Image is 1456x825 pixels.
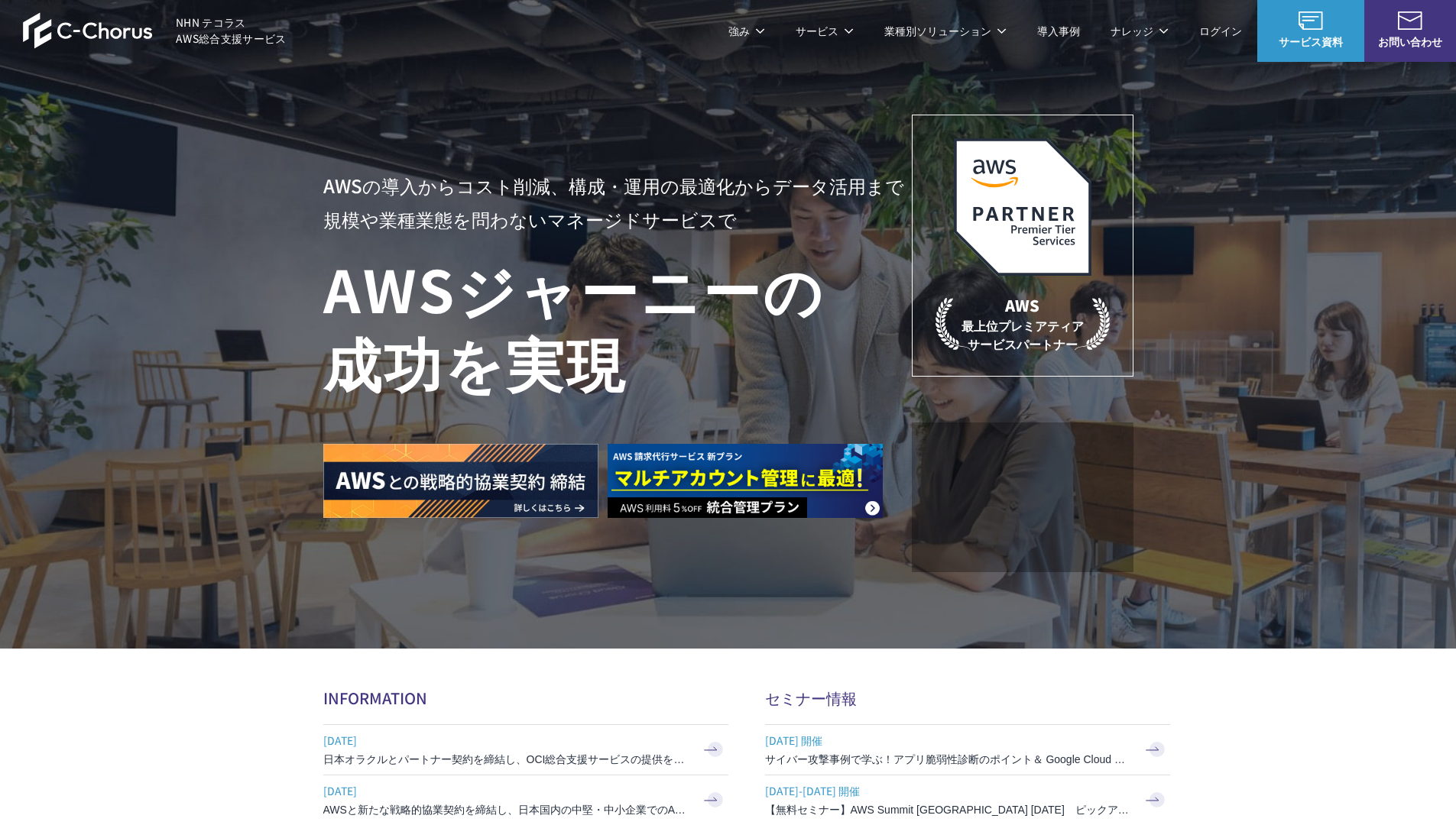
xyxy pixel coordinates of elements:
p: 最上位プレミアティア サービスパートナー [936,294,1110,353]
a: [DATE] 開催 サイバー攻撃事例で学ぶ！アプリ脆弱性診断のポイント＆ Google Cloud セキュリティ対策 [765,725,1170,775]
span: サービス資料 [1257,34,1364,50]
img: AWS請求代行サービス 統合管理プラン [608,444,883,518]
img: AWS総合支援サービス C-Chorus サービス資料 [1299,11,1323,30]
img: AWSとの戦略的協業契約 締結 [323,444,598,518]
span: お問い合わせ [1364,34,1456,50]
h3: サイバー攻撃事例で学ぶ！アプリ脆弱性診断のポイント＆ Google Cloud セキュリティ対策 [765,752,1132,767]
img: AWSプレミアティアサービスパートナー [954,138,1091,276]
p: 業種別ソリューション [884,23,1007,39]
h2: INFORMATION [323,687,728,709]
p: 強み [728,23,765,39]
p: AWSの導入からコスト削減、 構成・運用の最適化からデータ活用まで 規模や業種業態を問わない マネージドサービスで [323,169,912,236]
a: AWS総合支援サービス C-Chorus NHN テコラスAWS総合支援サービス [23,12,287,49]
img: お問い合わせ [1398,11,1422,30]
a: [DATE] 日本オラクルとパートナー契約を締結し、OCI総合支援サービスの提供を開始 [323,725,728,775]
p: サービス [796,23,854,39]
em: AWS [1005,294,1039,316]
h3: 日本オラクルとパートナー契約を締結し、OCI総合支援サービスの提供を開始 [323,752,690,767]
a: ログイン [1199,23,1242,39]
span: [DATE] [323,729,690,752]
h1: AWS ジャーニーの 成功を実現 [323,251,912,398]
a: [DATE]-[DATE] 開催 【無料セミナー】AWS Summit [GEOGRAPHIC_DATA] [DATE] ピックアップセッション [765,775,1170,825]
span: NHN テコラス AWS総合支援サービス [176,15,287,47]
span: [DATE] 開催 [765,729,1132,752]
span: [DATE]-[DATE] 開催 [765,779,1132,802]
h3: AWSと新たな戦略的協業契約を締結し、日本国内の中堅・中小企業でのAWS活用を加速 [323,802,690,817]
a: [DATE] AWSと新たな戦略的協業契約を締結し、日本国内の中堅・中小企業でのAWS活用を加速 [323,775,728,825]
img: 契約件数 [942,445,1103,557]
h3: 【無料セミナー】AWS Summit [GEOGRAPHIC_DATA] [DATE] ピックアップセッション [765,802,1132,817]
p: ナレッジ [1111,23,1169,39]
span: [DATE] [323,779,690,802]
a: 導入事例 [1037,23,1080,39]
h2: セミナー情報 [765,687,1170,709]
